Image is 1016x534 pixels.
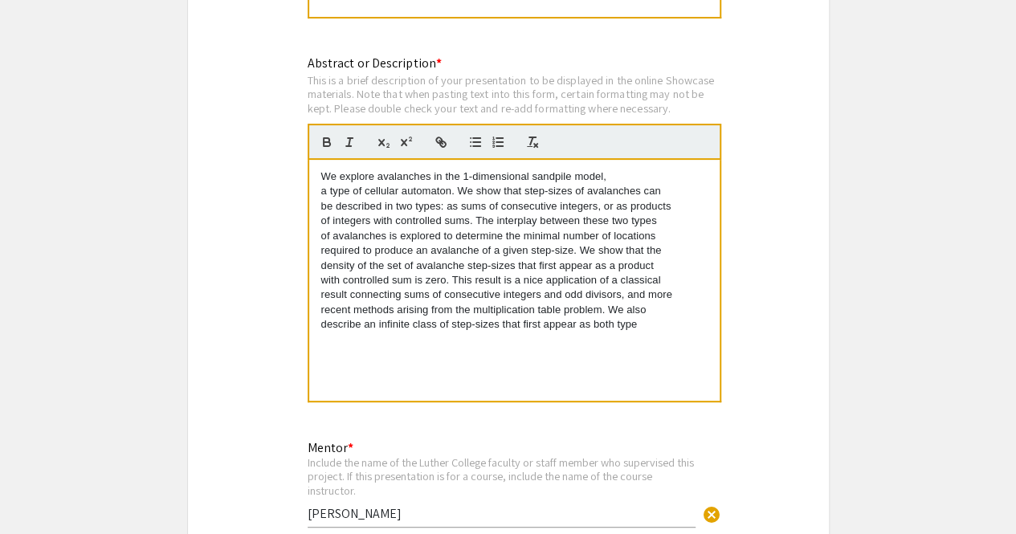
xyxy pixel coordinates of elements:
input: Type Here [308,505,696,522]
p: We explore avalanches in the 1-dimensional sandpile model, [321,169,708,184]
p: density of the set of avalanche step-sizes that first appear as a product [321,259,708,273]
p: be described in two types: as sums of consecutive integers, or as products [321,199,708,214]
mat-label: Mentor [308,439,353,456]
div: Include the name of the Luther College faculty or staff member who supervised this project. If th... [308,455,696,498]
p: with controlled sum is zero. This result is a nice application of a classical [321,273,708,287]
p: a type of cellular automaton. We show that step-sizes of avalanches can [321,184,708,198]
div: This is a brief description of your presentation to be displayed in the online Showcase materials... [308,73,721,116]
p: required to produce an avalanche of a given step-size. We show that the [321,243,708,258]
button: Clear [696,498,728,530]
p: of avalanches is explored to determine the minimal number of locations [321,229,708,243]
p: of integers with controlled sums. The interplay between these two types [321,214,708,228]
mat-label: Abstract or Description [308,55,442,71]
p: describe an infinite class of step-sizes that first appear as both type [321,317,708,332]
iframe: Chat [12,462,68,522]
p: recent methods arising from the multiplication table problem. We also [321,303,708,317]
span: cancel [702,505,721,524]
p: result connecting sums of consecutive integers and odd divisors, and more [321,287,708,302]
